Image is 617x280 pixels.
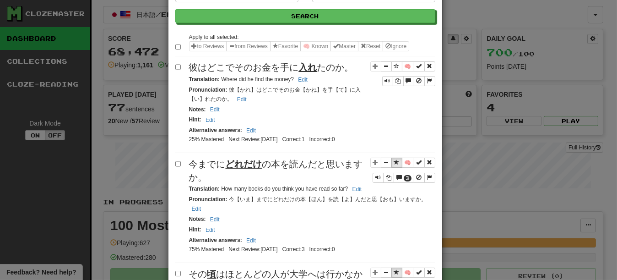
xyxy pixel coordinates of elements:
button: Edit [295,75,310,85]
button: Edit [203,115,218,125]
small: Where did he find the money? [189,76,310,82]
small: 彼【かれ】はどこでそのお金【かね】を手【て】に入【い】れたのか。 [189,87,361,102]
strong: Alternative answers : [189,237,242,243]
small: Apply to all selected: [189,34,239,40]
strong: Pronunciation : [189,87,227,93]
button: Reset [358,41,383,51]
strong: Translation : [189,76,220,82]
button: Edit [244,126,259,136]
div: Sentence options [189,41,410,51]
u: 頃 [207,269,216,279]
small: How many books do you think you have read so far? [189,186,365,192]
button: Master [330,41,358,51]
button: Ignore [383,41,409,51]
span: 彼はどこでそのお金を手に たのか。 [189,62,354,72]
button: Edit [234,94,249,104]
strong: Translation : [189,186,220,192]
u: どれだけ [226,159,262,169]
button: Favorite [270,41,301,51]
div: Sentence controls [370,61,435,86]
div: Sentence controls [382,76,435,86]
strong: Pronunciation : [189,196,227,203]
strong: Hint : [189,226,201,233]
button: 🧠 [402,268,414,278]
button: Edit [349,184,364,194]
u: 入れ [299,62,317,72]
div: Sentence controls [373,173,435,183]
span: 今までに の本を読んだと思いますか。 [189,159,363,182]
button: Edit [203,225,218,235]
button: Edit [207,214,222,225]
button: Edit [189,204,204,214]
strong: Notes : [189,216,206,222]
small: 今【いま】までにどれだけの本【ほん】を読【よ】んだと思【おも】いますか。 [189,196,427,212]
li: 75% Mastered [187,246,227,253]
button: Edit [207,104,222,115]
button: to Reviews [189,41,227,51]
li: Incorrect: 0 [307,136,337,143]
strong: Notes : [189,106,206,113]
div: Sentence controls [370,158,435,183]
li: Next Review: [DATE] [226,246,280,253]
button: 3 [394,173,414,183]
li: Correct: 3 [280,246,307,253]
li: Incorrect: 0 [307,246,337,253]
strong: Hint : [189,116,201,123]
span: 3 [406,175,409,181]
button: from Reviews [226,41,271,51]
li: Correct: 1 [280,136,307,143]
button: 🧠 [402,158,414,168]
button: Search [175,9,435,23]
strong: Alternative answers : [189,127,242,133]
button: 🧠 Known [300,41,331,51]
button: 🧠 [402,61,414,71]
li: 25% Mastered [187,136,227,143]
button: Edit [244,236,259,246]
li: Next Review: [DATE] [226,136,280,143]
